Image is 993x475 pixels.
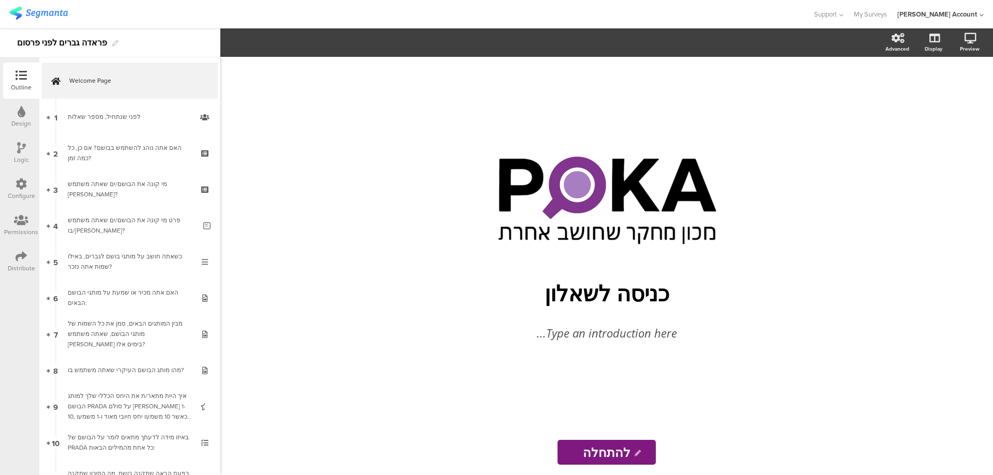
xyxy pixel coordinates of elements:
[53,292,58,303] span: 6
[53,183,58,195] span: 3
[42,135,218,171] a: 2 האם אתה נוהג להשתמש בבושם? אם כן, כל כמה זמן?
[53,220,58,231] span: 4
[68,215,195,236] div: פרט מי קונה את הבושם/ים שאתה משתמש בו/בהם?
[8,264,35,273] div: Distribute
[42,171,218,207] a: 3 מי קונה את הבושם/ים שאתה משתמש [PERSON_NAME]?
[897,9,977,19] div: [PERSON_NAME] Account
[42,63,218,99] a: Welcome Page
[925,45,942,53] div: Display
[68,179,191,200] div: מי קונה את הבושם/ים שאתה משתמש בהם?
[68,391,191,422] div: איך היית מתאר/ת את היחס הכללי שלך למותג הבושם PRADA על סולם שבין 1-10, כאשר 10 משמעו יחס חיובי מא...
[42,316,218,352] a: 7 מבין המותגים הבאים, סמן את כל השמות של מותגי הבושם, שאתה משתמש [PERSON_NAME] בימים אלו?
[68,112,191,122] div: לפני שנתחיל, מספר שאלות
[42,388,218,424] a: 9 איך היית מתאר/ת את היחס הכללי שלך למותג הבושם PRADA על סולם [PERSON_NAME] 1-10, כאשר 10 משמעו י...
[69,75,202,86] span: Welcome Page
[960,45,980,53] div: Preview
[68,287,191,308] div: האם אתה מכיר או שמעת על מותגי הבושם הבאים:
[53,256,58,267] span: 5
[42,280,218,316] a: 6 האם אתה מכיר או שמעת על מותגי הבושם הבאים:
[68,318,191,349] div: מבין המותגים הבאים, סמן את כל השמות של מותגי הבושם, שאתה משתמש בהם בימים אלו?
[415,278,798,308] p: כניסה לשאלון
[426,325,788,342] div: Type an introduction here...
[885,45,909,53] div: Advanced
[8,191,35,201] div: Configure
[17,35,107,51] div: פראדה גברים לפני פרסום
[68,143,191,163] div: האם אתה נוהג להשתמש בבושם? אם כן, כל כמה זמן?
[52,437,59,448] span: 10
[68,251,191,272] div: כשאתה חושב על מותגי בושם לגברים, באילו שמות אתה נזכר?
[53,364,58,376] span: 8
[68,432,191,453] div: באיזו מידה לדעתך מתאים לומר על הבושם של PRADA כל אחת מהמילים הבאות:
[558,440,656,465] input: Start
[4,227,38,237] div: Permissions
[814,9,837,19] span: Support
[14,155,29,164] div: Logic
[42,99,218,135] a: 1 לפני שנתחיל, מספר שאלות
[9,7,68,20] img: segmanta logo
[11,119,31,128] div: Design
[54,111,57,122] span: 1
[53,401,58,412] span: 9
[42,424,218,461] a: 10 באיזו מידה לדעתך מתאים לומר על הבושם של PRADA כל אחת מהמילים הבאות:
[42,243,218,280] a: 5 כשאתה חושב על מותגי בושם לגברים, באילו שמות אתה נזכר?
[42,207,218,243] a: 4 פרט מי קונה את הבושם/ים שאתה משתמש בו/[PERSON_NAME]?
[11,83,32,92] div: Outline
[54,328,58,340] span: 7
[53,147,58,159] span: 2
[68,365,191,375] div: מהו מותג הבושם העיקרי שאתה משתמש בו?
[42,352,218,388] a: 8 מהו מותג הבושם העיקרי שאתה משתמש בו?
